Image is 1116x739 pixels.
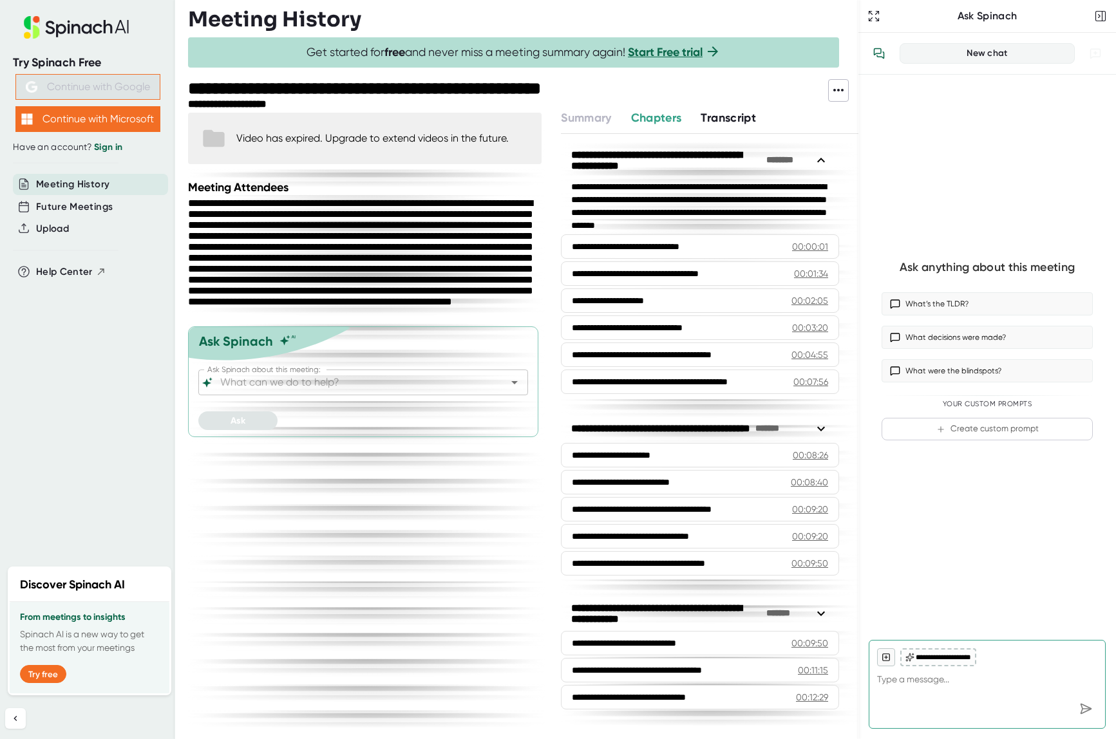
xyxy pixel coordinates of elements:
[36,221,69,236] button: Upload
[791,637,828,650] div: 00:09:50
[36,177,109,192] button: Meeting History
[20,628,159,655] p: Spinach AI is a new way to get the most from your meetings
[188,180,545,194] div: Meeting Attendees
[384,45,405,59] b: free
[900,260,1075,275] div: Ask anything about this meeting
[882,400,1093,409] div: Your Custom Prompts
[94,142,122,153] a: Sign in
[793,375,828,388] div: 00:07:56
[701,111,756,125] span: Transcript
[792,503,828,516] div: 00:09:20
[866,41,892,66] button: View conversation history
[561,109,611,127] button: Summary
[882,359,1093,382] button: What were the blindspots?
[218,373,486,391] input: What can we do to help?
[36,265,93,279] span: Help Center
[883,10,1092,23] div: Ask Spinach
[15,106,160,132] button: Continue with Microsoft
[794,267,828,280] div: 00:01:34
[188,7,361,32] h3: Meeting History
[506,373,524,391] button: Open
[882,418,1093,440] button: Create custom prompt
[791,476,828,489] div: 00:08:40
[631,109,682,127] button: Chapters
[1092,7,1110,25] button: Close conversation sidebar
[20,612,159,622] h3: From meetings to insights
[199,333,273,349] div: Ask Spinach
[36,265,106,279] button: Help Center
[15,74,160,100] button: Continue with Google
[865,7,883,25] button: Expand to Ask Spinach page
[882,292,1093,315] button: What’s the TLDR?
[1074,697,1097,720] div: Send message
[882,326,1093,349] button: What decisions were made?
[796,691,828,704] div: 00:12:29
[631,111,682,125] span: Chapters
[792,530,828,543] div: 00:09:20
[26,81,37,93] img: Aehbyd4JwY73AAAAAElFTkSuQmCC
[628,45,703,59] a: Start Free trial
[792,321,828,334] div: 00:03:20
[13,55,162,70] div: Try Spinach Free
[798,664,828,677] div: 00:11:15
[908,48,1066,59] div: New chat
[198,411,278,430] button: Ask
[13,142,162,153] div: Have an account?
[791,557,828,570] div: 00:09:50
[792,240,828,253] div: 00:00:01
[20,576,125,594] h2: Discover Spinach AI
[701,109,756,127] button: Transcript
[236,132,509,144] div: Video has expired. Upgrade to extend videos in the future.
[20,665,66,683] button: Try free
[36,200,113,214] button: Future Meetings
[231,415,245,426] span: Ask
[791,348,828,361] div: 00:04:55
[791,294,828,307] div: 00:02:05
[5,708,26,729] button: Collapse sidebar
[793,449,828,462] div: 00:08:26
[307,45,721,60] span: Get started for and never miss a meeting summary again!
[561,111,611,125] span: Summary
